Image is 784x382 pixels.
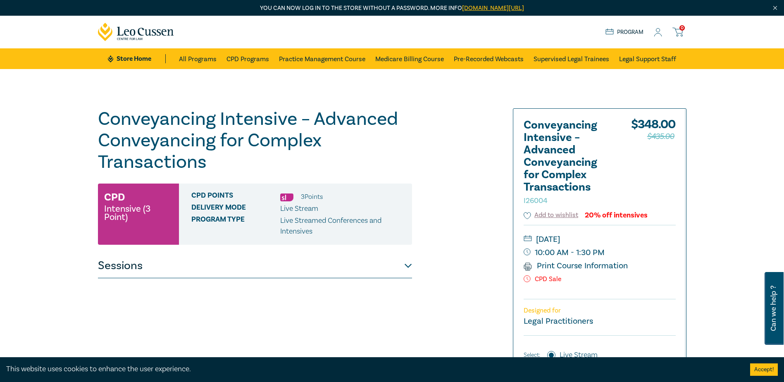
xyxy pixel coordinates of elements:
img: Close [772,5,779,12]
p: Live Streamed Conferences and Intensives [280,215,406,237]
a: Pre-Recorded Webcasts [454,48,524,69]
span: Select: [524,351,540,360]
div: $ 348.00 [631,119,676,210]
a: Legal Support Staff [619,48,676,69]
p: CPD Sale [524,275,676,283]
span: Can we help ? [770,277,777,340]
span: $435.00 [647,130,674,143]
small: 10:00 AM - 1:30 PM [524,246,676,259]
span: CPD Points [191,191,280,202]
a: All Programs [179,48,217,69]
label: Live Stream [560,350,598,361]
button: Sessions [98,253,412,278]
h3: CPD [104,190,125,205]
small: Legal Practitioners [524,316,593,327]
div: 20% off intensives [585,211,648,219]
button: Accept cookies [750,363,778,376]
a: CPD Programs [226,48,269,69]
button: Add to wishlist [524,210,579,220]
small: Intensive (3 Point) [104,205,173,221]
a: [DOMAIN_NAME][URL] [462,4,524,12]
span: 0 [679,25,685,31]
a: Supervised Legal Trainees [534,48,609,69]
a: Practice Management Course [279,48,365,69]
a: Print Course Information [524,260,628,271]
span: Delivery Mode [191,203,280,214]
h2: Conveyancing Intensive – Advanced Conveyancing for Complex Transactions [524,119,615,206]
p: You can now log in to the store without a password. More info [98,4,686,13]
span: Program type [191,215,280,237]
span: Live Stream [280,204,318,213]
a: Medicare Billing Course [375,48,444,69]
li: 3 Point s [301,191,323,202]
h1: Conveyancing Intensive – Advanced Conveyancing for Complex Transactions [98,108,412,173]
a: Store Home [108,54,165,63]
p: Designed for [524,307,676,315]
small: I26004 [524,196,548,205]
img: Substantive Law [280,193,293,201]
small: [DATE] [524,233,676,246]
div: This website uses cookies to enhance the user experience. [6,364,738,375]
a: Program [605,28,644,37]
